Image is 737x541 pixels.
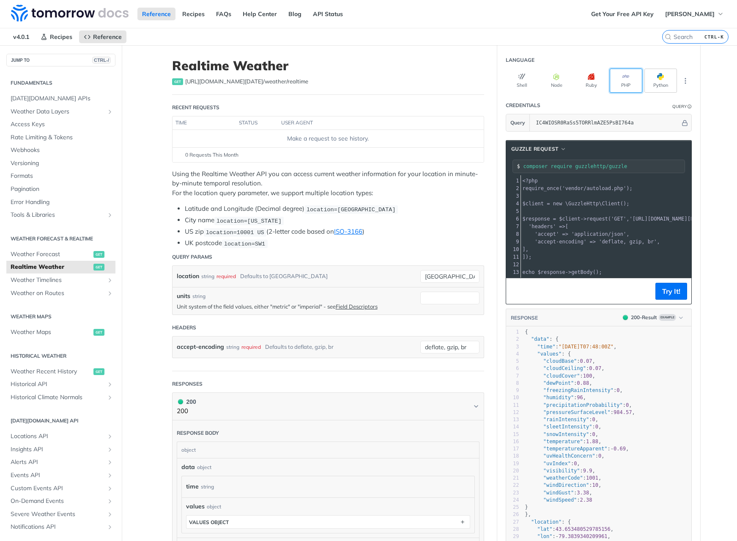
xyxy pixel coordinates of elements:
[92,57,111,63] span: CTRL-/
[537,351,562,357] span: "values"
[216,270,236,282] div: required
[583,468,592,474] span: 9.9
[226,341,239,353] div: string
[672,103,692,110] div: QueryInformation
[107,394,113,401] button: Show subpages for Historical Climate Normals
[93,33,122,41] span: Reference
[592,417,595,422] span: 0
[107,212,113,218] button: Show subpages for Tools & Libraries
[506,177,521,185] div: 1
[107,472,113,479] button: Show subpages for Events API
[532,114,680,131] input: apikey
[224,240,265,247] span: location=SW1
[543,373,580,379] span: "cloudCover"
[523,269,602,275] span: ();
[177,303,416,310] p: Unit system of the field values, either "metric" or "imperial" - see
[11,471,104,480] span: Events API
[506,409,519,416] div: 12
[506,387,519,394] div: 9
[537,344,555,350] span: "time"
[11,133,113,142] span: Rate Limiting & Tokens
[559,344,614,350] span: "[DATE]T07:48:00Z"
[178,399,183,404] span: 200
[510,314,538,322] button: RESPONSE
[6,183,115,196] a: Pagination
[543,424,592,430] span: "sleetIntensity"
[6,118,115,131] a: Access Keys
[577,395,583,400] span: 96
[506,192,521,200] div: 3
[506,445,519,453] div: 17
[6,170,115,182] a: Formats
[11,250,91,259] span: Weather Forecast
[626,402,629,408] span: 0
[614,409,632,415] span: 984.57
[6,274,115,287] a: Weather TimelinesShow subpages for Weather Timelines
[506,358,519,365] div: 5
[6,196,115,209] a: Error Handling
[510,119,525,127] span: Query
[575,69,608,93] button: Ruby
[177,442,477,458] div: object
[185,238,484,248] li: UK postcode
[543,468,580,474] span: "visibility"
[610,69,642,93] button: PHP
[11,5,129,22] img: Tomorrow.io Weather API Docs
[589,365,601,371] span: 0.07
[523,201,544,207] span: $client
[523,254,532,260] span: ]);
[177,397,479,416] button: 200 200200
[11,198,113,207] span: Error Handling
[523,201,630,207] span: ();
[181,463,195,472] span: data
[506,373,519,380] div: 7
[6,482,115,495] a: Custom Events APIShow subpages for Custom Events API
[107,485,113,492] button: Show subpages for Custom Events API
[506,223,521,230] div: 7
[511,145,559,153] span: Guzzle Request
[543,439,583,444] span: "temperature"
[523,178,529,184] span: <?
[577,380,589,386] span: 0.88
[543,402,623,408] span: "precipitationProbability"
[278,116,467,130] th: user agent
[11,380,104,389] span: Historical API
[107,511,113,518] button: Show subpages for Severe Weather Events
[93,329,104,336] span: get
[6,417,115,425] h2: [DATE][DOMAIN_NAME] API
[11,393,104,402] span: Historical Climate Normals
[11,263,91,271] span: Realtime Weather
[11,172,113,180] span: Formats
[543,409,611,415] span: "pressureSurfaceLevel"
[11,211,104,219] span: Tools & Libraries
[525,475,602,481] span: : ,
[506,215,521,223] div: 6
[6,235,115,243] h2: Weather Forecast & realtime
[11,445,104,454] span: Insights API
[107,433,113,440] button: Show subpages for Locations API
[523,185,633,191] span: ( );
[506,351,519,358] div: 4
[559,216,581,222] span: $client
[506,230,521,238] div: 8
[107,290,113,297] button: Show subpages for Weather on Routes
[11,276,104,284] span: Weather Timelines
[6,105,115,118] a: Weather Data LayersShow subpages for Weather Data Layers
[177,292,190,301] label: units
[586,216,608,222] span: request
[525,358,595,364] span: : ,
[172,253,212,261] div: Query Params
[11,185,113,193] span: Pagination
[6,391,115,404] a: Historical Climate NormalsShow subpages for Historical Climate Normals
[36,30,77,43] a: Recipes
[284,8,306,20] a: Blog
[589,239,595,245] span: =>
[506,246,521,253] div: 10
[543,475,583,481] span: "weatherCode"
[11,458,104,466] span: Alerts API
[197,464,211,471] div: object
[506,102,540,109] div: Credentials
[543,453,595,459] span: "uvHealthConcern"
[525,344,617,350] span: : ,
[672,103,687,110] div: Query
